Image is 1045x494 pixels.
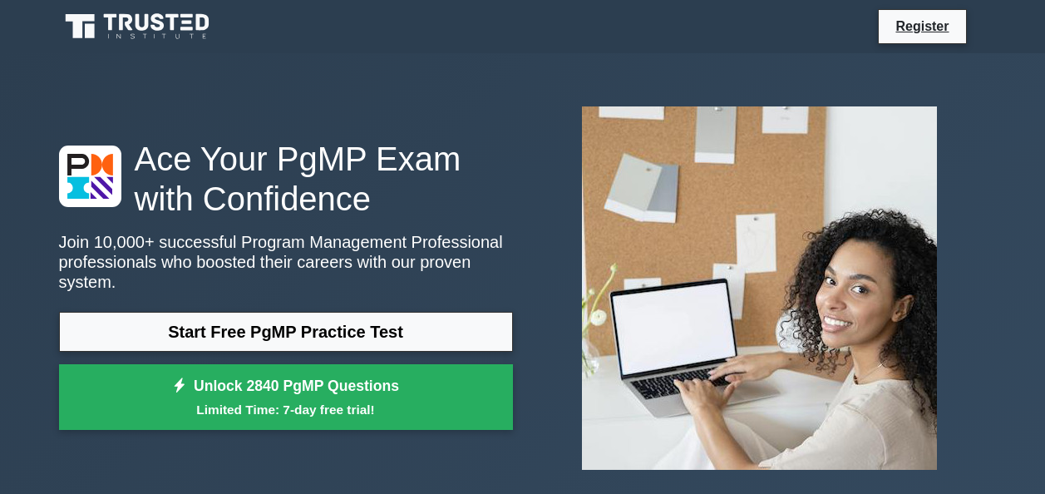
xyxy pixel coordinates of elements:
a: Register [885,16,959,37]
h1: Ace Your PgMP Exam with Confidence [59,139,513,219]
p: Join 10,000+ successful Program Management Professional professionals who boosted their careers w... [59,232,513,292]
a: Start Free PgMP Practice Test [59,312,513,352]
a: Unlock 2840 PgMP QuestionsLimited Time: 7-day free trial! [59,364,513,431]
small: Limited Time: 7-day free trial! [80,400,492,419]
